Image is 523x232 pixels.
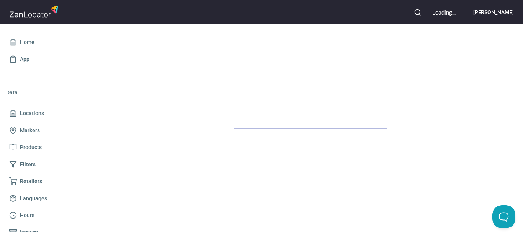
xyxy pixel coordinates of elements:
img: zenlocator [9,3,60,19]
span: Locations [20,109,44,118]
a: App [6,51,92,68]
a: Markers [6,122,92,139]
iframe: Toggle Customer Support [492,205,515,228]
a: Hours [6,207,92,224]
button: [PERSON_NAME] [462,4,514,21]
span: Retailers [20,177,42,186]
a: Retailers [6,173,92,190]
span: App [20,55,29,64]
div: Loading... [432,8,456,16]
a: Locations [6,105,92,122]
span: Markers [20,126,40,135]
a: Filters [6,156,92,173]
h6: [PERSON_NAME] [473,8,514,16]
a: Products [6,139,92,156]
a: Home [6,34,92,51]
li: Data [6,83,92,102]
button: Search [409,4,426,21]
span: Filters [20,160,36,169]
span: Home [20,37,34,47]
a: Languages [6,190,92,207]
span: Languages [20,194,47,203]
span: Hours [20,211,34,220]
span: Products [20,143,42,152]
